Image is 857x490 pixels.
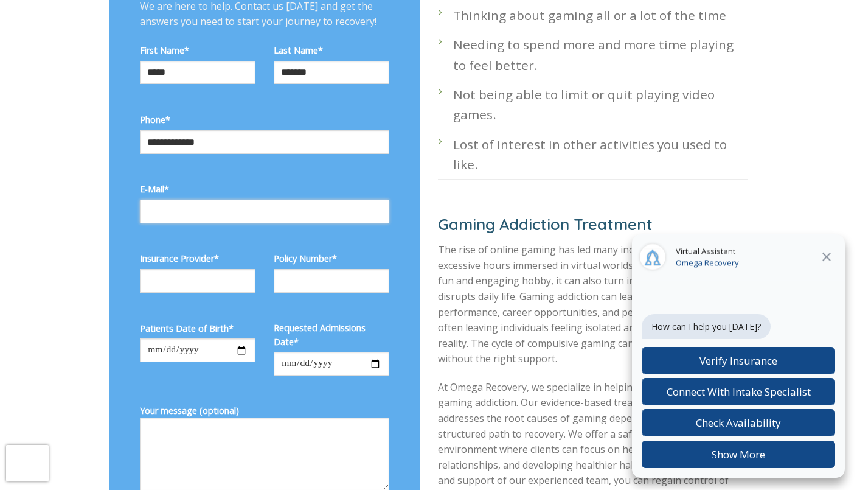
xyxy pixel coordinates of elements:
label: E-Mail* [140,182,389,196]
label: First Name* [140,43,255,57]
li: Thinking about gaming all or a lot of the time [438,1,748,30]
label: Policy Number* [274,251,389,265]
h2: Gaming Addiction Treatment [438,214,748,234]
label: Requested Admissions Date* [274,321,389,349]
label: Patients Date of Birth* [140,321,255,335]
label: Phone* [140,113,389,127]
li: Not being able to limit or quit playing video games. [438,80,748,130]
p: The rise of online gaming has led many individuals to spend excessive hours immersed in virtual w... [438,242,748,367]
li: Needing to spend more and more time playing to feel better. [438,30,748,80]
label: Last Name* [274,43,389,57]
li: Lost of interest in other activities you used to like. [438,130,748,180]
label: Insurance Provider* [140,251,255,265]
